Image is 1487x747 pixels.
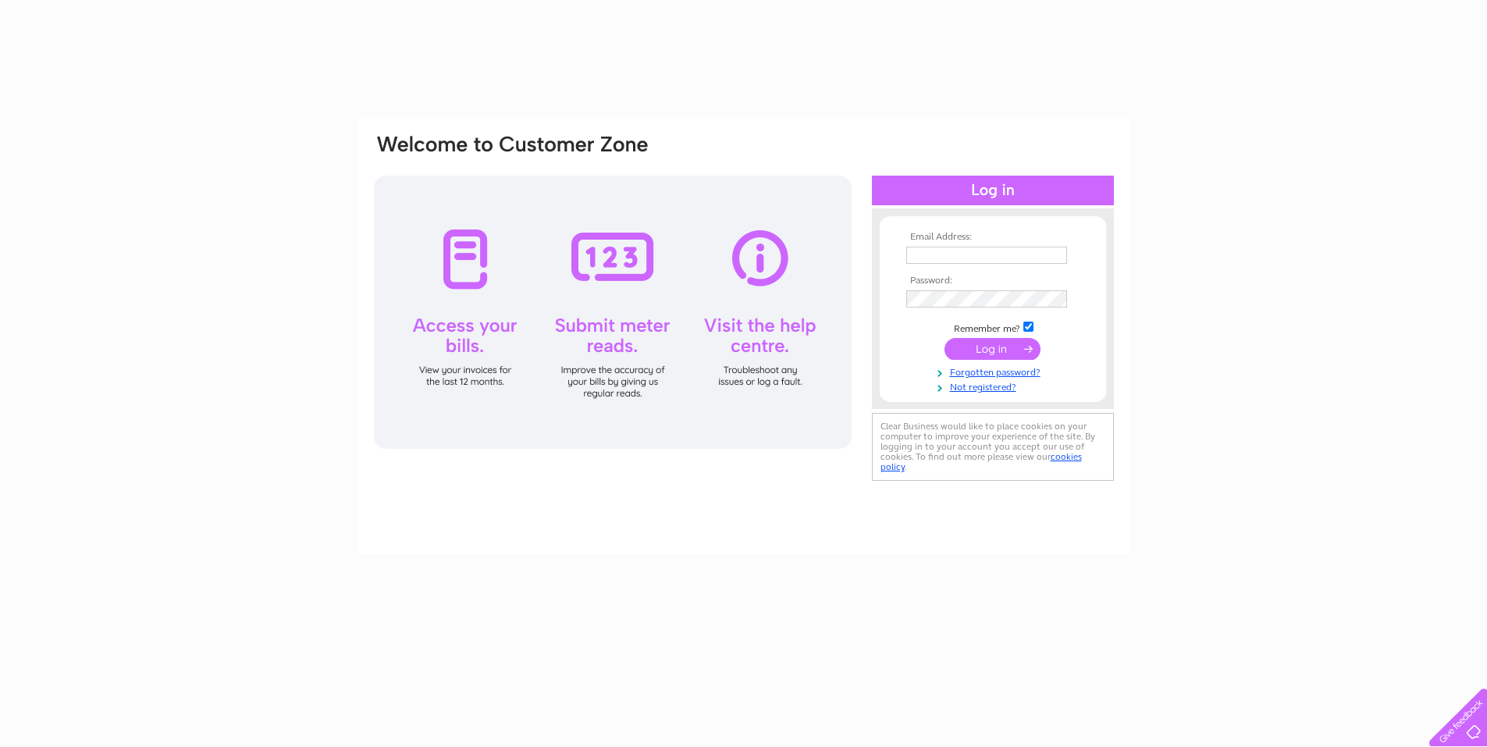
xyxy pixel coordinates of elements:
[902,276,1083,286] th: Password:
[906,364,1083,379] a: Forgotten password?
[872,413,1114,481] div: Clear Business would like to place cookies on your computer to improve your experience of the sit...
[902,232,1083,243] th: Email Address:
[880,451,1082,472] a: cookies policy
[944,338,1041,360] input: Submit
[902,319,1083,335] td: Remember me?
[906,379,1083,393] a: Not registered?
